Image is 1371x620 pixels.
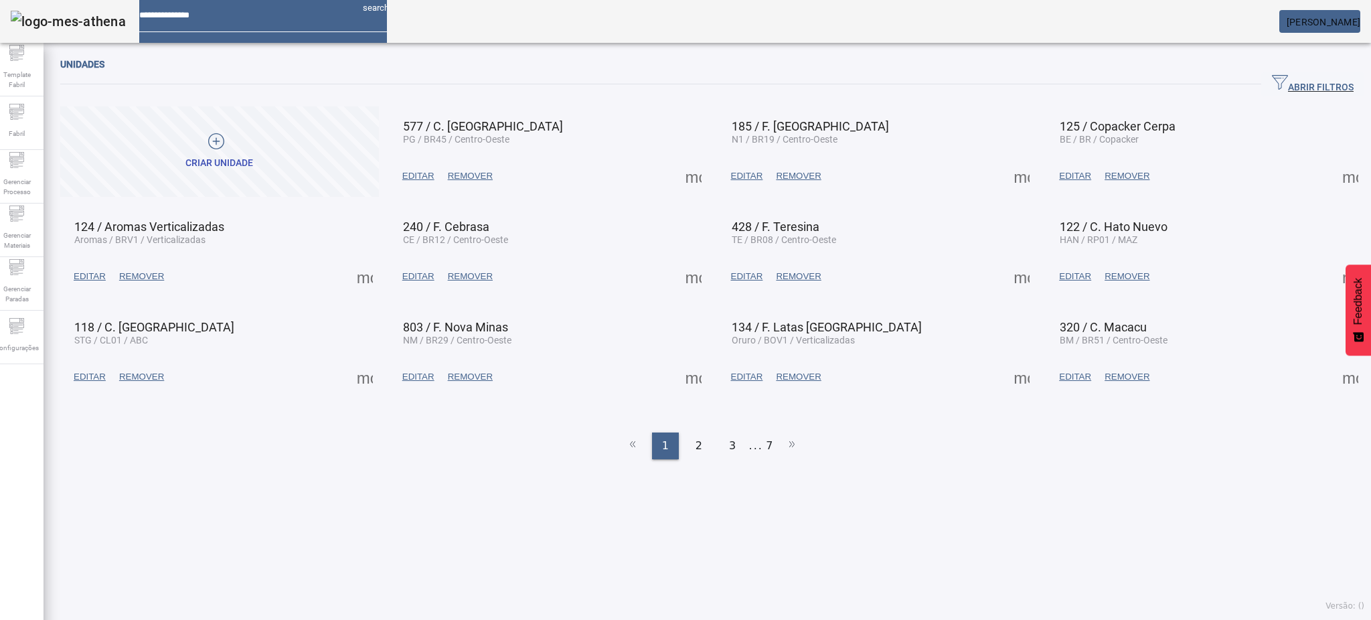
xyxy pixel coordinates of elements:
button: EDITAR [724,365,770,389]
span: 803 / F. Nova Minas [403,320,508,334]
button: Mais [1010,365,1034,389]
button: REMOVER [1098,264,1156,289]
span: 428 / F. Teresina [732,220,819,234]
span: Feedback [1352,278,1364,325]
button: EDITAR [724,164,770,188]
span: N1 / BR19 / Centro-Oeste [732,134,837,145]
span: 577 / C. [GEOGRAPHIC_DATA] [403,119,563,133]
span: EDITAR [731,270,763,283]
span: 134 / F. Latas [GEOGRAPHIC_DATA] [732,320,922,334]
span: HAN / RP01 / MAZ [1060,234,1137,245]
span: 2 [696,438,702,454]
button: REMOVER [441,365,499,389]
button: Mais [1010,264,1034,289]
span: EDITAR [1059,169,1091,183]
button: REMOVER [441,264,499,289]
button: REMOVER [112,264,171,289]
span: REMOVER [448,169,493,183]
span: EDITAR [402,270,434,283]
span: EDITAR [731,370,763,384]
button: REMOVER [769,365,827,389]
span: NM / BR29 / Centro-Oeste [403,335,511,345]
button: Mais [353,365,377,389]
button: Mais [1338,365,1362,389]
button: REMOVER [1098,365,1156,389]
span: 3 [729,438,736,454]
button: Mais [681,365,706,389]
button: REMOVER [769,264,827,289]
button: EDITAR [1052,164,1098,188]
button: Mais [681,264,706,289]
span: Fabril [5,125,29,143]
span: EDITAR [1059,270,1091,283]
span: 320 / C. Macacu [1060,320,1147,334]
button: EDITAR [67,365,112,389]
span: ABRIR FILTROS [1272,74,1354,94]
img: logo-mes-athena [11,11,126,32]
span: Aromas / BRV1 / Verticalizadas [74,234,206,245]
button: Mais [353,264,377,289]
span: EDITAR [74,370,106,384]
span: 125 / Copacker Cerpa [1060,119,1176,133]
span: REMOVER [1105,270,1149,283]
button: EDITAR [396,365,441,389]
button: EDITAR [724,264,770,289]
span: REMOVER [448,270,493,283]
span: REMOVER [119,370,164,384]
span: [PERSON_NAME] [1287,17,1360,27]
span: STG / CL01 / ABC [74,335,148,345]
span: REMOVER [1105,370,1149,384]
span: Unidades [60,59,104,70]
button: Mais [1338,164,1362,188]
div: Criar unidade [185,157,253,170]
span: REMOVER [119,270,164,283]
span: EDITAR [402,169,434,183]
button: REMOVER [1098,164,1156,188]
button: REMOVER [769,164,827,188]
button: REMOVER [112,365,171,389]
span: TE / BR08 / Centro-Oeste [732,234,836,245]
span: PG / BR45 / Centro-Oeste [403,134,509,145]
span: EDITAR [731,169,763,183]
span: EDITAR [74,270,106,283]
span: REMOVER [448,370,493,384]
span: Versão: () [1325,601,1364,611]
button: EDITAR [67,264,112,289]
span: CE / BR12 / Centro-Oeste [403,234,508,245]
span: 122 / C. Hato Nuevo [1060,220,1167,234]
span: BM / BR51 / Centro-Oeste [1060,335,1167,345]
button: Feedback - Mostrar pesquisa [1346,264,1371,356]
span: EDITAR [1059,370,1091,384]
button: EDITAR [396,264,441,289]
button: Criar unidade [60,106,379,197]
li: 7 [766,433,773,459]
span: BE / BR / Copacker [1060,134,1139,145]
span: 240 / F. Cebrasa [403,220,489,234]
button: Mais [1010,164,1034,188]
span: 118 / C. [GEOGRAPHIC_DATA] [74,320,234,334]
span: Oruro / BOV1 / Verticalizadas [732,335,855,345]
li: ... [749,433,762,459]
span: 185 / F. [GEOGRAPHIC_DATA] [732,119,889,133]
button: REMOVER [441,164,499,188]
button: EDITAR [396,164,441,188]
button: Mais [1338,264,1362,289]
button: EDITAR [1052,264,1098,289]
span: REMOVER [1105,169,1149,183]
span: REMOVER [776,169,821,183]
span: 124 / Aromas Verticalizadas [74,220,224,234]
button: EDITAR [1052,365,1098,389]
button: ABRIR FILTROS [1261,72,1364,96]
span: EDITAR [402,370,434,384]
span: REMOVER [776,370,821,384]
button: Mais [681,164,706,188]
span: REMOVER [776,270,821,283]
